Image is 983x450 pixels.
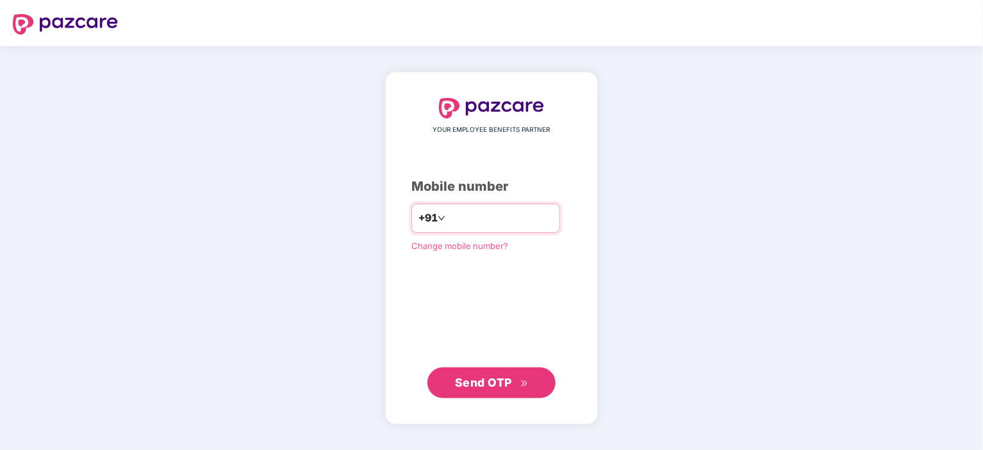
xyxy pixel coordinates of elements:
[13,14,118,35] img: logo
[427,367,556,398] button: Send OTPdouble-right
[411,241,508,251] a: Change mobile number?
[455,376,512,389] span: Send OTP
[433,125,550,135] span: YOUR EMPLOYEE BENEFITS PARTNER
[418,210,438,226] span: +91
[411,177,572,197] div: Mobile number
[439,98,544,118] img: logo
[438,214,445,222] span: down
[520,380,529,388] span: double-right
